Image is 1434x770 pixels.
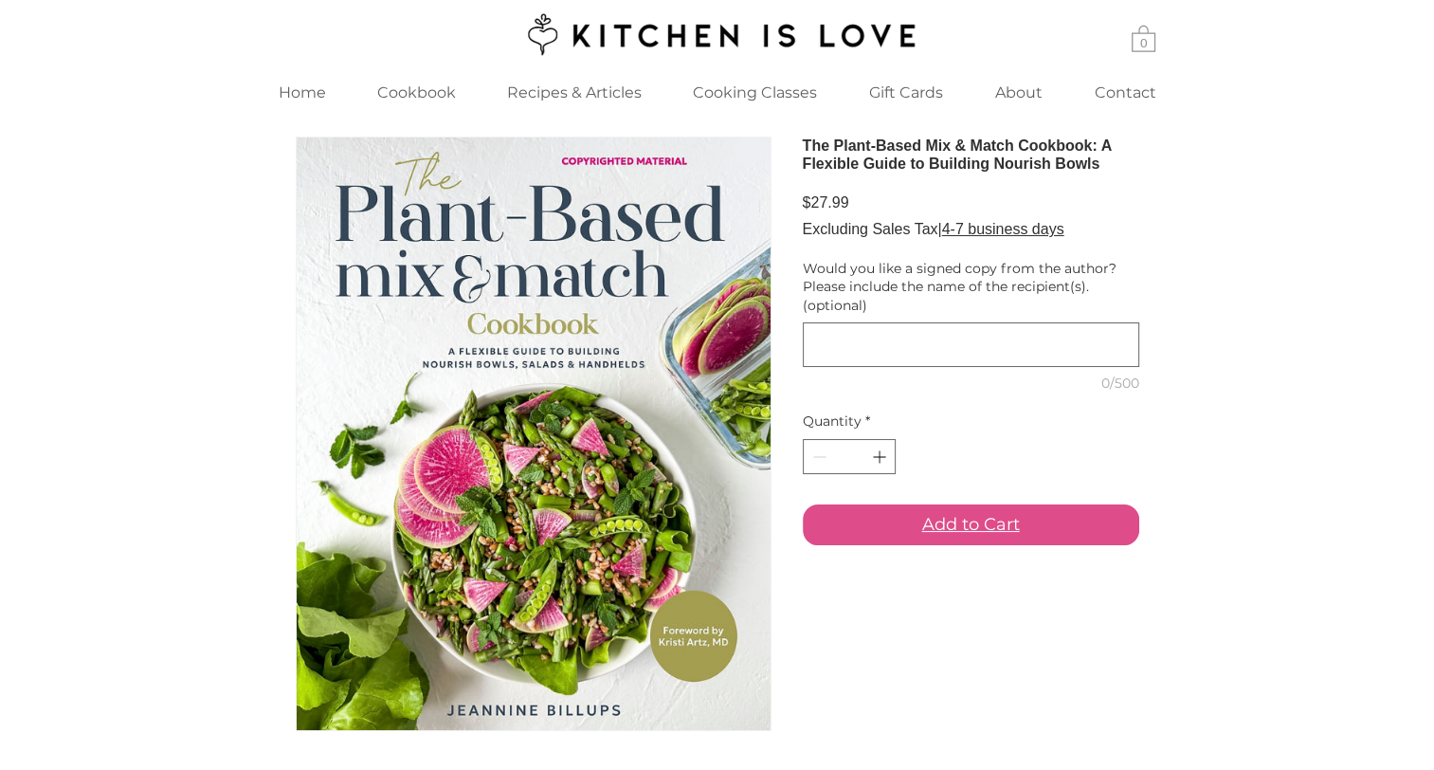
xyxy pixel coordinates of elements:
[1085,72,1166,113] p: Contact
[869,440,893,473] button: Increment
[829,440,869,473] input: Quantity
[515,10,919,58] img: Kitchen is Love logo
[970,72,1069,113] a: About
[683,72,826,113] p: Cooking Classes
[1132,24,1155,52] a: Cart with 0 items
[353,72,481,113] a: Cookbook
[498,72,651,113] p: Recipes & Articles
[1139,36,1147,50] text: 0
[269,72,336,113] p: Home
[803,194,849,211] span: $27.99
[803,504,1139,545] button: Add to Cart
[253,72,1182,113] nav: Site
[803,412,870,439] legend: Quantity
[803,221,938,237] span: Excluding Sales Tax
[803,375,1139,394] div: 0/500
[1069,72,1182,113] a: Contact
[937,221,941,237] span: |
[253,72,353,113] a: Home
[668,72,843,113] div: Cooking Classes
[942,219,1064,240] button: 4-7 business days
[481,72,668,113] a: Recipes & Articles
[860,72,953,113] p: Gift Cards
[296,137,771,731] button: The Plant-Based Mix & Match Cookbook: A Flexible Guide to Building Nourish Bowls
[922,512,1020,538] span: Add to Cart
[804,331,1138,358] textarea: Would you like a signed copy from the author? Please include the name of the recipient(s). (optio...
[843,72,970,113] a: Gift Cards
[806,440,829,473] button: Decrement
[297,137,771,730] img: The Plant-Based Mix & Match Cookbook: A Flexible Guide to Building Nourish Bowls
[986,72,1052,113] p: About
[803,137,1139,173] h1: The Plant-Based Mix & Match Cookbook: A Flexible Guide to Building Nourish Bowls
[803,260,1139,316] label: Would you like a signed copy from the author? Please include the name of the recipient(s). (optio...
[368,72,465,113] p: Cookbook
